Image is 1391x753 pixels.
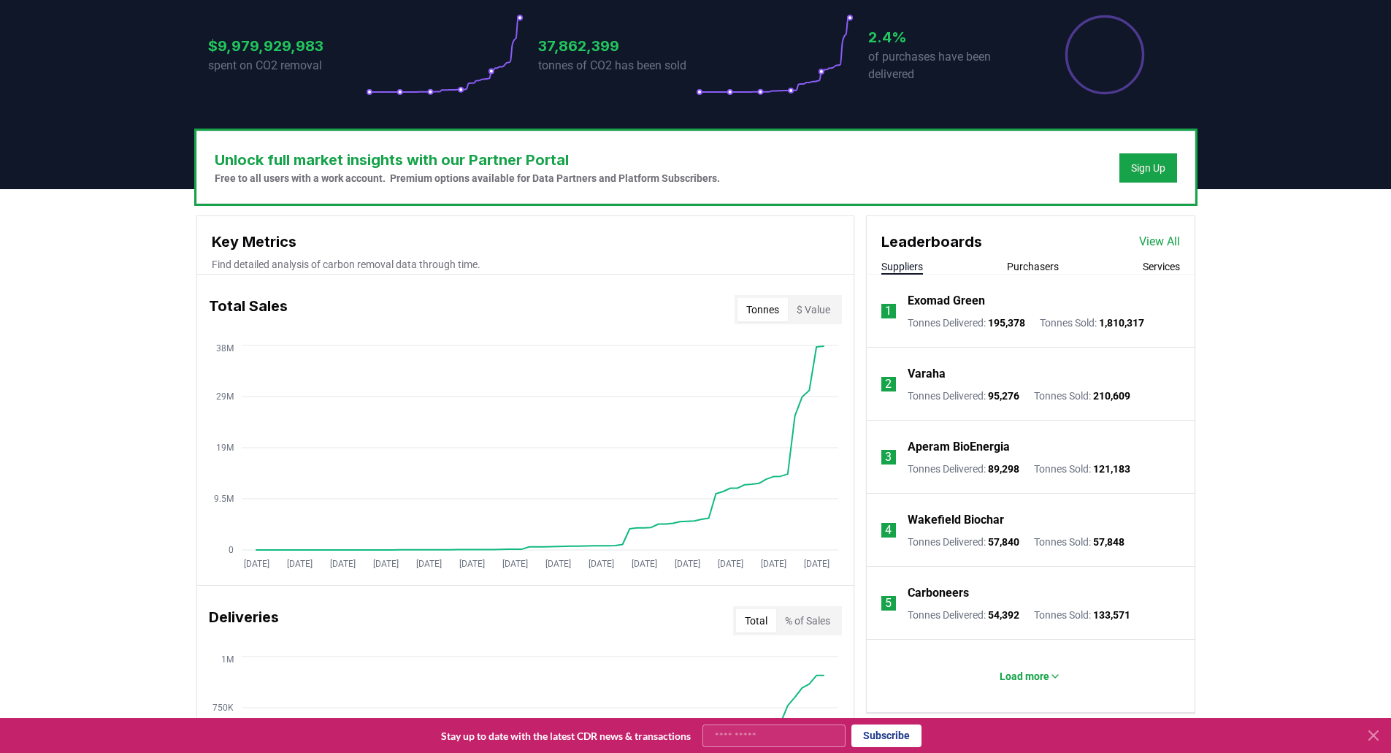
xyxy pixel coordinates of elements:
[216,343,234,353] tspan: 38M
[212,703,234,713] tspan: 750K
[372,559,398,569] tspan: [DATE]
[908,316,1025,330] p: Tonnes Delivered :
[717,559,743,569] tspan: [DATE]
[1131,161,1165,175] a: Sign Up
[1040,316,1144,330] p: Tonnes Sold :
[1093,536,1124,548] span: 57,848
[988,609,1019,621] span: 54,392
[908,608,1019,622] p: Tonnes Delivered :
[212,231,839,253] h3: Key Metrics
[736,609,776,632] button: Total
[329,559,355,569] tspan: [DATE]
[216,443,234,453] tspan: 19M
[885,521,892,539] p: 4
[545,559,570,569] tspan: [DATE]
[1093,463,1130,475] span: 121,183
[881,259,923,274] button: Suppliers
[229,545,234,555] tspan: 0
[881,231,982,253] h3: Leaderboards
[538,35,696,57] h3: 37,862,399
[885,375,892,393] p: 2
[908,389,1019,403] p: Tonnes Delivered :
[908,511,1004,529] a: Wakefield Biochar
[1093,390,1130,402] span: 210,609
[788,298,839,321] button: $ Value
[868,48,1026,83] p: of purchases have been delivered
[776,609,839,632] button: % of Sales
[760,559,786,569] tspan: [DATE]
[1064,14,1146,96] div: Percentage of sales delivered
[674,559,700,569] tspan: [DATE]
[215,171,720,186] p: Free to all users with a work account. Premium options available for Data Partners and Platform S...
[214,494,234,504] tspan: 9.5M
[1143,259,1180,274] button: Services
[988,390,1019,402] span: 95,276
[243,559,269,569] tspan: [DATE]
[1034,389,1130,403] p: Tonnes Sold :
[209,606,279,635] h3: Deliveries
[286,559,312,569] tspan: [DATE]
[885,302,892,320] p: 1
[1139,233,1180,251] a: View All
[1093,609,1130,621] span: 133,571
[1034,462,1130,476] p: Tonnes Sold :
[215,149,720,171] h3: Unlock full market insights with our Partner Portal
[908,365,946,383] a: Varaha
[988,317,1025,329] span: 195,378
[212,257,839,272] p: Find detailed analysis of carbon removal data through time.
[885,595,892,612] p: 5
[908,584,969,602] a: Carboneers
[868,26,1026,48] h3: 2.4%
[1007,259,1059,274] button: Purchasers
[1119,153,1177,183] button: Sign Up
[415,559,441,569] tspan: [DATE]
[502,559,527,569] tspan: [DATE]
[216,391,234,402] tspan: 29M
[209,295,288,324] h3: Total Sales
[885,448,892,466] p: 3
[988,662,1073,691] button: Load more
[588,559,613,569] tspan: [DATE]
[737,298,788,321] button: Tonnes
[988,463,1019,475] span: 89,298
[908,535,1019,549] p: Tonnes Delivered :
[459,559,484,569] tspan: [DATE]
[631,559,656,569] tspan: [DATE]
[908,292,985,310] a: Exomad Green
[908,462,1019,476] p: Tonnes Delivered :
[803,559,829,569] tspan: [DATE]
[538,57,696,74] p: tonnes of CO2 has been sold
[208,35,366,57] h3: $9,979,929,983
[988,536,1019,548] span: 57,840
[908,438,1010,456] a: Aperam BioEnergia
[1034,535,1124,549] p: Tonnes Sold :
[1034,608,1130,622] p: Tonnes Sold :
[208,57,366,74] p: spent on CO2 removal
[1000,669,1049,684] p: Load more
[221,654,234,665] tspan: 1M
[1099,317,1144,329] span: 1,810,317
